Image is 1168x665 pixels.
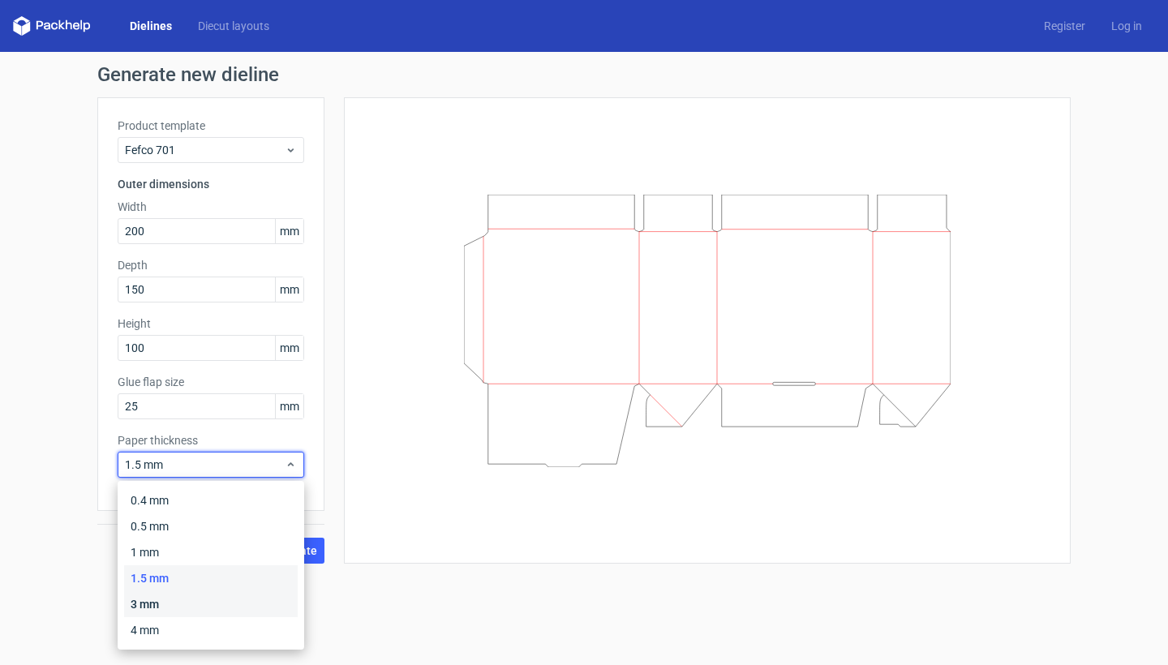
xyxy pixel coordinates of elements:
[118,199,304,215] label: Width
[275,336,303,360] span: mm
[97,65,1071,84] h1: Generate new dieline
[124,565,298,591] div: 1.5 mm
[125,142,285,158] span: Fefco 701
[1031,18,1098,34] a: Register
[118,118,304,134] label: Product template
[118,374,304,390] label: Glue flap size
[118,176,304,192] h3: Outer dimensions
[275,219,303,243] span: mm
[185,18,282,34] a: Diecut layouts
[125,457,285,473] span: 1.5 mm
[1098,18,1155,34] a: Log in
[124,513,298,539] div: 0.5 mm
[118,257,304,273] label: Depth
[275,277,303,302] span: mm
[118,315,304,332] label: Height
[117,18,185,34] a: Dielines
[124,487,298,513] div: 0.4 mm
[124,617,298,643] div: 4 mm
[124,539,298,565] div: 1 mm
[124,591,298,617] div: 3 mm
[118,432,304,448] label: Paper thickness
[275,394,303,418] span: mm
